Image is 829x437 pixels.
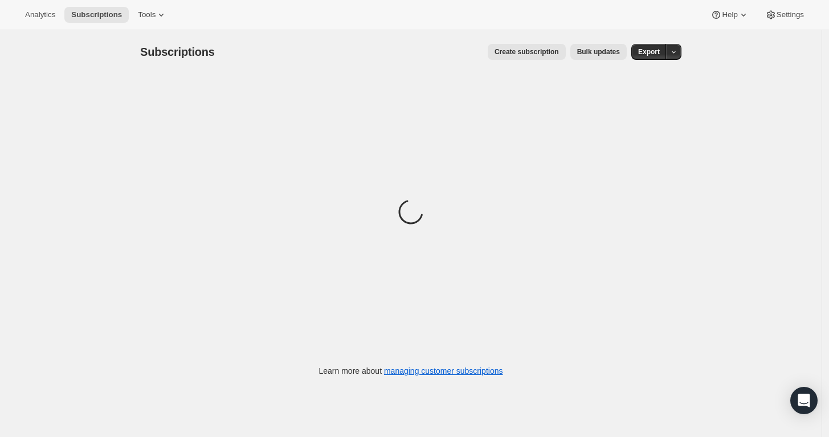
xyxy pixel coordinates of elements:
[577,47,620,56] span: Bulk updates
[138,10,156,19] span: Tools
[384,366,503,375] a: managing customer subscriptions
[638,47,660,56] span: Export
[488,44,566,60] button: Create subscription
[25,10,55,19] span: Analytics
[570,44,627,60] button: Bulk updates
[758,7,811,23] button: Settings
[18,7,62,23] button: Analytics
[790,387,818,414] div: Open Intercom Messenger
[704,7,756,23] button: Help
[319,365,503,377] p: Learn more about
[777,10,804,19] span: Settings
[140,46,215,58] span: Subscriptions
[722,10,737,19] span: Help
[64,7,129,23] button: Subscriptions
[631,44,667,60] button: Export
[71,10,122,19] span: Subscriptions
[495,47,559,56] span: Create subscription
[131,7,174,23] button: Tools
